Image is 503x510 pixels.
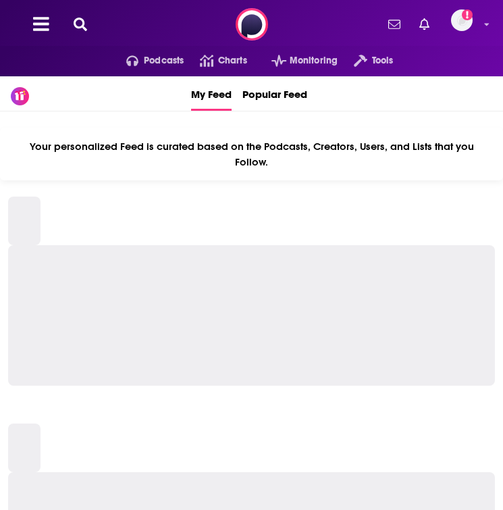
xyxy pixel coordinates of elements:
button: open menu [338,50,393,72]
span: Logged in as ckennedymercer [451,9,473,31]
svg: Add a profile image [462,9,473,20]
img: Podchaser - Follow, Share and Rate Podcasts [236,8,268,41]
span: Monitoring [290,51,338,70]
img: User Profile [451,9,473,31]
span: Tools [372,51,394,70]
button: open menu [110,50,184,72]
a: My Feed [191,76,232,111]
a: Logged in as ckennedymercer [451,9,481,39]
span: Podcasts [144,51,184,70]
a: Popular Feed [242,76,307,111]
a: Show notifications dropdown [383,13,406,36]
span: Popular Feed [242,79,307,109]
a: Charts [184,50,246,72]
span: Charts [218,51,247,70]
button: open menu [255,50,338,72]
span: My Feed [191,79,232,109]
a: Show notifications dropdown [414,13,435,36]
